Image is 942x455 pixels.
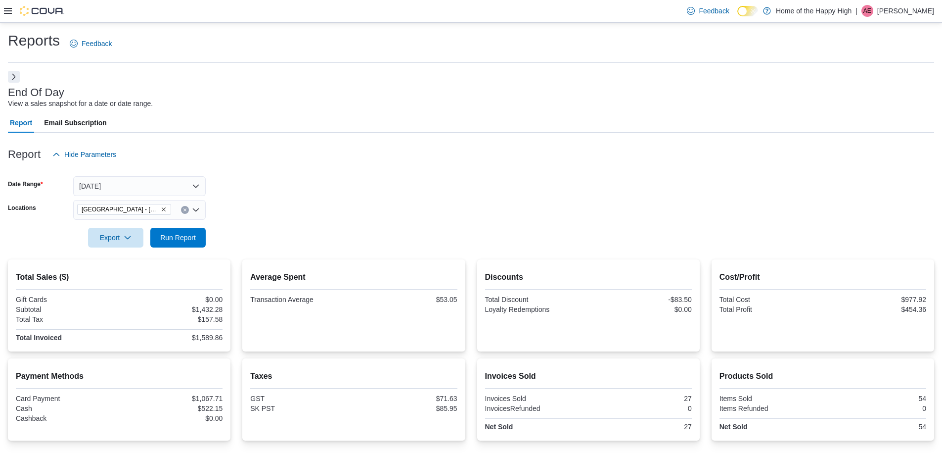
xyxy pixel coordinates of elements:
div: $0.00 [121,414,223,422]
div: 0 [590,404,692,412]
div: Transaction Average [250,296,352,303]
span: Feedback [699,6,729,16]
button: Clear input [181,206,189,214]
div: -$83.50 [590,296,692,303]
div: 54 [825,395,926,403]
button: Run Report [150,228,206,248]
div: $454.36 [825,305,926,313]
div: Total Tax [16,315,117,323]
h2: Taxes [250,370,457,382]
span: [GEOGRAPHIC_DATA] - [GEOGRAPHIC_DATA] - Fire & Flower [82,204,159,214]
div: Gift Cards [16,296,117,303]
p: [PERSON_NAME] [877,5,934,17]
h2: Total Sales ($) [16,271,223,283]
h2: Payment Methods [16,370,223,382]
h1: Reports [8,31,60,51]
p: Home of the Happy High [776,5,852,17]
div: Items Sold [719,395,821,403]
strong: Net Sold [485,423,513,431]
label: Date Range [8,180,43,188]
strong: Total Invoiced [16,334,62,342]
div: $1,589.86 [121,334,223,342]
div: $71.63 [356,395,457,403]
div: $157.58 [121,315,223,323]
div: $1,432.28 [121,305,223,313]
button: Export [88,228,143,248]
a: Feedback [683,1,733,21]
div: Total Profit [719,305,821,313]
h2: Products Sold [719,370,926,382]
div: 27 [590,395,692,403]
span: Email Subscription [44,113,107,133]
div: $1,067.71 [121,395,223,403]
label: Locations [8,204,36,212]
div: Items Refunded [719,404,821,412]
div: Total Discount [485,296,586,303]
h2: Discounts [485,271,692,283]
span: AE [863,5,871,17]
div: Cashback [16,414,117,422]
div: Card Payment [16,395,117,403]
div: Loyalty Redemptions [485,305,586,313]
h3: Report [8,149,41,160]
div: InvoicesRefunded [485,404,586,412]
button: Remove Battleford - Battleford Crossing - Fire & Flower from selection in this group [161,206,167,212]
div: View a sales snapshot for a date or date range. [8,99,153,109]
span: Hide Parameters [64,150,116,159]
h2: Invoices Sold [485,370,692,382]
div: $0.00 [590,305,692,313]
div: Subtotal [16,305,117,313]
div: 27 [590,423,692,431]
div: Invoices Sold [485,395,586,403]
div: Cash [16,404,117,412]
span: Feedback [82,39,112,49]
h2: Average Spent [250,271,457,283]
h3: End Of Day [8,87,64,99]
button: [DATE] [73,176,206,196]
button: Next [8,71,20,83]
input: Dark Mode [737,6,758,16]
div: Alyssa Evans [861,5,873,17]
strong: Net Sold [719,423,748,431]
button: Hide Parameters [48,145,120,164]
div: $522.15 [121,404,223,412]
div: $0.00 [121,296,223,303]
div: 0 [825,404,926,412]
div: $85.95 [356,404,457,412]
span: Battleford - Battleford Crossing - Fire & Flower [77,204,171,215]
span: Export [94,228,137,248]
h2: Cost/Profit [719,271,926,283]
img: Cova [20,6,64,16]
p: | [855,5,857,17]
div: 54 [825,423,926,431]
a: Feedback [66,34,116,53]
div: Total Cost [719,296,821,303]
div: $977.92 [825,296,926,303]
span: Report [10,113,32,133]
div: $53.05 [356,296,457,303]
button: Open list of options [192,206,200,214]
span: Run Report [160,233,196,243]
div: GST [250,395,352,403]
div: SK PST [250,404,352,412]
